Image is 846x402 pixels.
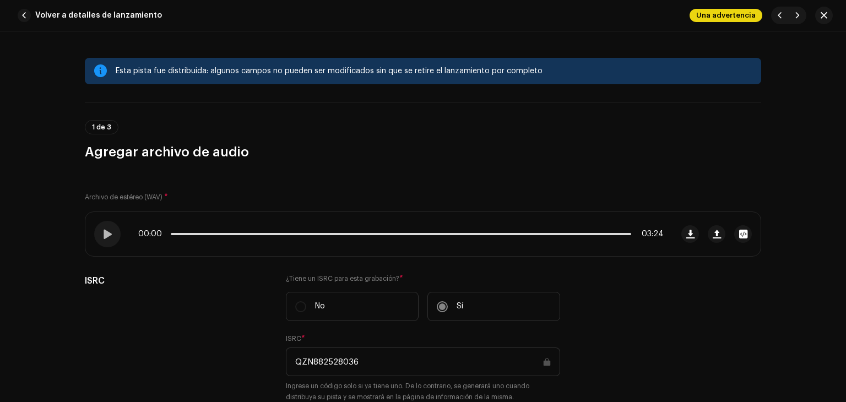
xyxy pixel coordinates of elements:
p: Sí [457,301,463,312]
label: ¿Tiene un ISRC para esta grabación? [286,274,560,283]
span: 03:24 [636,230,664,238]
input: ABXYZ####### [286,347,560,376]
div: Esta pista fue distribuida: algunos campos no pueden ser modificados sin que se retire el lanzami... [116,64,752,78]
h5: ISRC [85,274,268,287]
h3: Agregar archivo de audio [85,143,761,161]
label: ISRC [286,334,305,343]
p: No [315,301,325,312]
